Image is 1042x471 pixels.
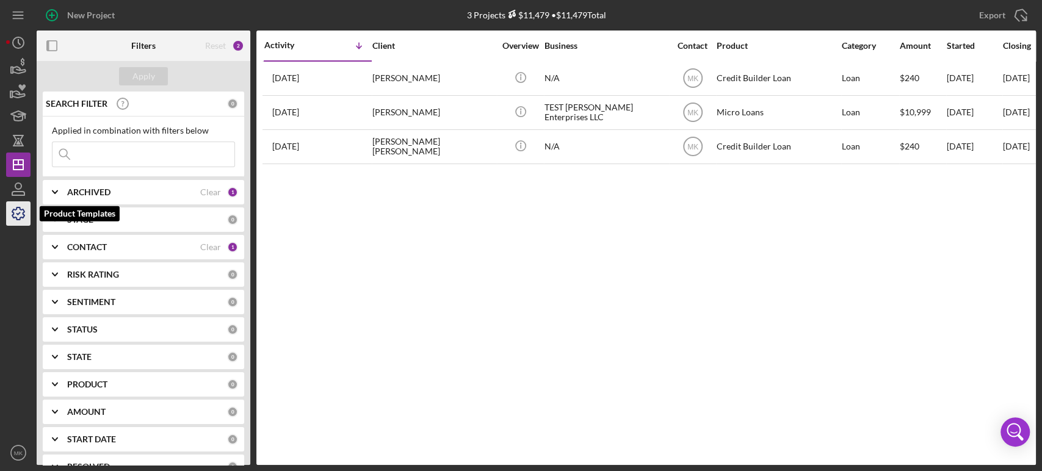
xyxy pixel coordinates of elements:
[227,269,238,280] div: 0
[67,407,106,417] b: AMOUNT
[947,96,1002,129] div: [DATE]
[67,242,107,252] b: CONTACT
[67,352,92,362] b: STATE
[687,143,698,151] text: MK
[46,99,107,109] b: SEARCH FILTER
[900,107,931,117] span: $10,999
[14,450,23,456] text: MK
[67,3,115,27] div: New Project
[227,324,238,335] div: 0
[227,214,238,225] div: 0
[131,41,156,51] b: Filters
[227,351,238,362] div: 0
[467,10,606,20] div: 3 Projects • $11,479 Total
[900,41,946,51] div: Amount
[227,297,238,307] div: 0
[67,215,93,225] b: STAGE
[119,67,168,85] button: Apply
[372,62,494,95] div: [PERSON_NAME]
[227,434,238,445] div: 0
[372,96,494,129] div: [PERSON_NAME]
[232,40,244,52] div: 2
[227,242,238,253] div: 1
[900,73,919,83] span: $240
[687,74,698,83] text: MK
[6,440,31,465] button: MK
[842,41,899,51] div: Category
[545,62,667,95] div: N/A
[67,187,110,197] b: ARCHIVED
[947,131,1002,163] div: [DATE]
[372,131,494,163] div: [PERSON_NAME] [PERSON_NAME]
[272,142,299,151] time: 2025-04-21 22:34
[687,109,698,117] text: MK
[979,3,1005,27] div: Export
[1000,417,1030,447] div: Open Intercom Messenger
[132,67,155,85] div: Apply
[1003,107,1030,117] time: [DATE]
[717,131,839,163] div: Credit Builder Loan
[717,96,839,129] div: Micro Loans
[205,41,226,51] div: Reset
[842,62,899,95] div: Loan
[200,187,221,197] div: Clear
[900,141,919,151] span: $240
[1003,141,1030,151] time: [DATE]
[227,406,238,417] div: 0
[670,41,715,51] div: Contact
[227,98,238,109] div: 0
[372,41,494,51] div: Client
[227,379,238,390] div: 0
[272,107,299,117] time: 2025-05-27 17:12
[842,96,899,129] div: Loan
[967,3,1036,27] button: Export
[272,73,299,83] time: 2025-06-06 18:12
[947,62,1002,95] div: [DATE]
[717,41,839,51] div: Product
[67,325,98,334] b: STATUS
[67,434,116,444] b: START DATE
[545,41,667,51] div: Business
[497,41,543,51] div: Overview
[67,270,119,279] b: RISK RATING
[264,40,318,50] div: Activity
[947,41,1002,51] div: Started
[842,131,899,163] div: Loan
[505,10,549,20] div: $11,479
[37,3,127,27] button: New Project
[67,379,107,389] b: PRODUCT
[717,62,839,95] div: Credit Builder Loan
[200,242,221,252] div: Clear
[52,126,235,135] div: Applied in combination with filters below
[1003,73,1030,83] time: [DATE]
[545,131,667,163] div: N/A
[227,187,238,198] div: 1
[545,96,667,129] div: TEST [PERSON_NAME] Enterprises LLC
[67,297,115,307] b: SENTIMENT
